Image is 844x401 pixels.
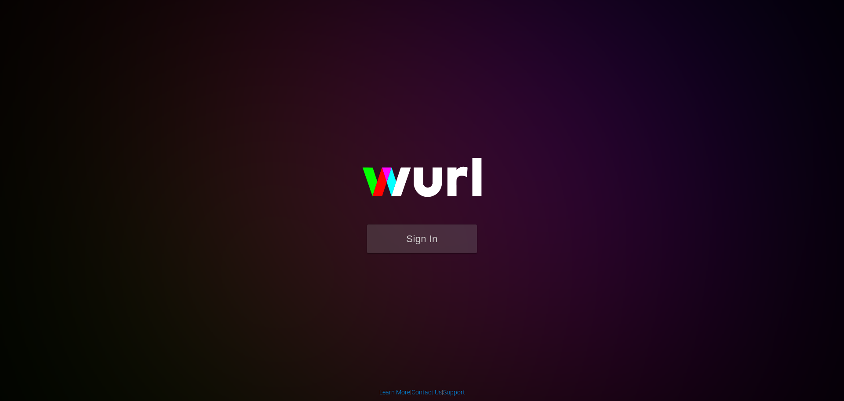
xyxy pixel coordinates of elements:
div: | | [379,388,465,397]
a: Learn More [379,389,410,396]
img: wurl-logo-on-black-223613ac3d8ba8fe6dc639794a292ebdb59501304c7dfd60c99c58986ef67473.svg [334,139,510,224]
a: Support [443,389,465,396]
a: Contact Us [411,389,442,396]
button: Sign In [367,224,477,253]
